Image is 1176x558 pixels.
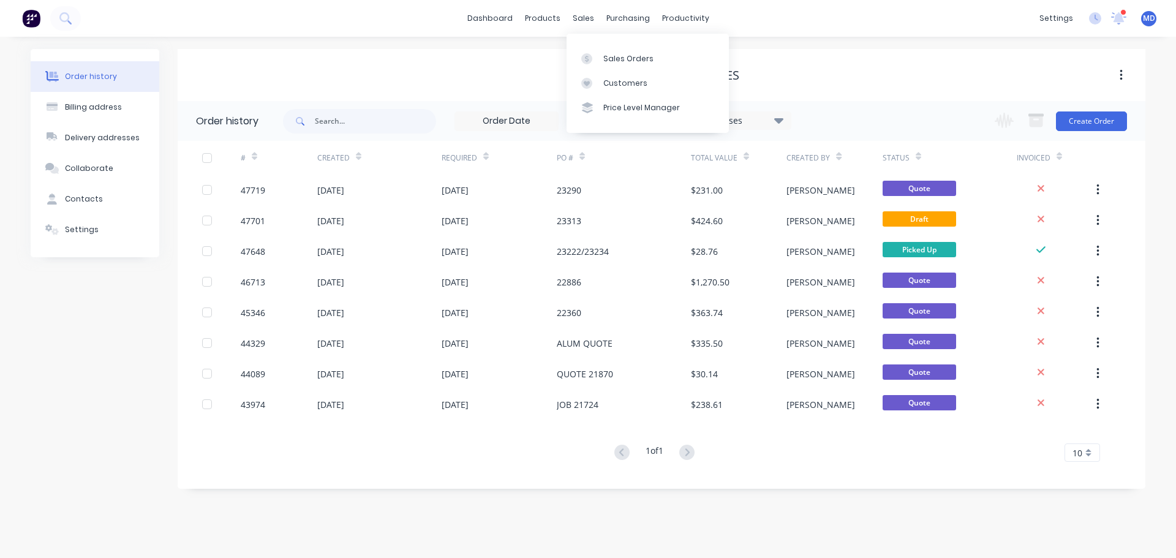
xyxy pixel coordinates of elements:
[883,395,956,410] span: Quote
[317,337,344,350] div: [DATE]
[31,184,159,214] button: Contacts
[567,9,600,28] div: sales
[691,398,723,411] div: $238.61
[691,184,723,197] div: $231.00
[317,214,344,227] div: [DATE]
[656,9,715,28] div: productivity
[883,334,956,349] span: Quote
[65,163,113,174] div: Collaborate
[31,61,159,92] button: Order history
[603,78,647,89] div: Customers
[567,96,729,120] a: Price Level Manager
[241,184,265,197] div: 47719
[557,276,581,288] div: 22886
[317,368,344,380] div: [DATE]
[557,153,573,164] div: PO #
[786,306,855,319] div: [PERSON_NAME]
[65,224,99,235] div: Settings
[883,242,956,257] span: Picked Up
[31,92,159,123] button: Billing address
[241,141,317,175] div: #
[557,306,581,319] div: 22360
[786,368,855,380] div: [PERSON_NAME]
[786,184,855,197] div: [PERSON_NAME]
[241,306,265,319] div: 45346
[883,273,956,288] span: Quote
[196,114,258,129] div: Order history
[567,46,729,70] a: Sales Orders
[786,153,830,164] div: Created By
[786,337,855,350] div: [PERSON_NAME]
[442,276,469,288] div: [DATE]
[883,141,1017,175] div: Status
[691,306,723,319] div: $363.74
[557,337,612,350] div: ALUM QUOTE
[315,109,436,134] input: Search...
[883,153,910,164] div: Status
[22,9,40,28] img: Factory
[691,368,718,380] div: $30.14
[688,114,791,127] div: 16 Statuses
[1072,447,1082,459] span: 10
[691,337,723,350] div: $335.50
[317,276,344,288] div: [DATE]
[557,368,613,380] div: QUOTE 21870
[442,245,469,258] div: [DATE]
[691,214,723,227] div: $424.60
[883,211,956,227] span: Draft
[31,214,159,245] button: Settings
[241,214,265,227] div: 47701
[65,71,117,82] div: Order history
[241,398,265,411] div: 43974
[557,245,609,258] div: 23222/23234
[557,214,581,227] div: 23313
[1017,141,1093,175] div: Invoiced
[442,184,469,197] div: [DATE]
[883,364,956,380] span: Quote
[455,112,558,130] input: Order Date
[442,214,469,227] div: [DATE]
[1017,153,1050,164] div: Invoiced
[241,153,246,164] div: #
[317,306,344,319] div: [DATE]
[461,9,519,28] a: dashboard
[691,141,786,175] div: Total Value
[646,444,663,462] div: 1 of 1
[1143,13,1155,24] span: MD
[883,303,956,319] span: Quote
[691,153,737,164] div: Total Value
[442,141,557,175] div: Required
[317,398,344,411] div: [DATE]
[65,102,122,113] div: Billing address
[442,306,469,319] div: [DATE]
[317,184,344,197] div: [DATE]
[786,245,855,258] div: [PERSON_NAME]
[442,368,469,380] div: [DATE]
[241,337,265,350] div: 44329
[600,9,656,28] div: purchasing
[442,153,477,164] div: Required
[603,53,654,64] div: Sales Orders
[786,214,855,227] div: [PERSON_NAME]
[557,184,581,197] div: 23290
[241,368,265,380] div: 44089
[31,123,159,153] button: Delivery addresses
[519,9,567,28] div: products
[567,71,729,96] a: Customers
[557,398,598,411] div: JOB 21724
[786,141,882,175] div: Created By
[65,132,140,143] div: Delivery addresses
[442,337,469,350] div: [DATE]
[317,245,344,258] div: [DATE]
[65,194,103,205] div: Contacts
[241,276,265,288] div: 46713
[442,398,469,411] div: [DATE]
[241,245,265,258] div: 47648
[317,153,350,164] div: Created
[691,245,718,258] div: $28.76
[557,141,691,175] div: PO #
[883,181,956,196] span: Quote
[786,276,855,288] div: [PERSON_NAME]
[1056,111,1127,131] button: Create Order
[691,276,729,288] div: $1,270.50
